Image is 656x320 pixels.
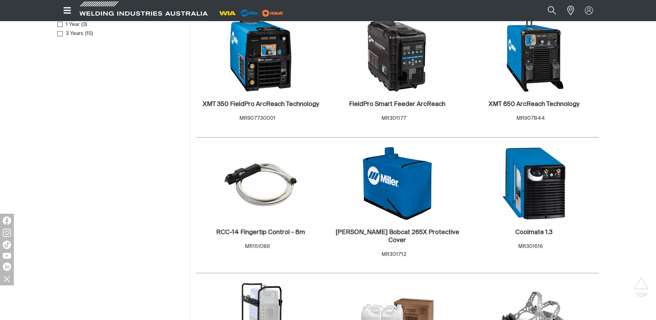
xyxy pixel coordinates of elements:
img: XMT 650 ArcReach Technology [497,18,571,92]
h2: XMT 650 ArcReach Technology [489,101,579,107]
img: miller [260,8,285,18]
img: Miller Bobcat 265X Protective Cover [360,146,434,221]
img: FieldPro Smart Feeder ArcReach [360,18,434,92]
img: TikTok [3,241,11,249]
a: XMT 350 FieldPro ArcReach Technology [203,100,319,108]
a: miller [260,10,285,16]
span: MR301177 [381,116,406,121]
span: 1 Year [66,21,80,29]
span: MR907844 [516,116,545,121]
button: Search products [540,3,564,18]
span: MR907730001 [239,116,276,121]
img: XMT 350 FieldPro ArcReach Technology [224,18,298,92]
img: YouTube [3,253,11,259]
h2: Coolmate 1.3 [515,229,553,235]
a: XMT 650 ArcReach Technology [489,100,579,108]
span: MR151086 [245,244,270,249]
h2: FieldPro Smart Feeder ArcReach [349,101,445,107]
a: [PERSON_NAME] Bobcat 265X Protective Cover [336,229,459,245]
img: Coolmate 1.3 [497,146,571,221]
h2: [PERSON_NAME] Bobcat 265X Protective Cover [336,229,459,243]
a: 1 Year [57,20,80,29]
span: ( 3 ) [81,21,87,29]
h2: XMT 350 FieldPro ArcReach Technology [203,101,319,107]
span: MR301616 [518,244,543,249]
input: Product name or item number... [531,3,563,18]
a: RCC-14 Fingertip Control - 8m [216,229,305,237]
img: Facebook [3,216,11,225]
span: 3 Years [66,30,83,38]
img: hide socials [1,273,13,285]
button: Scroll to top [634,277,649,292]
span: MR301712 [381,252,407,257]
a: 3 Years [57,29,84,38]
img: Instagram [3,229,11,237]
ul: Warranty [57,20,184,38]
a: FieldPro Smart Feeder ArcReach [349,100,445,108]
h2: RCC-14 Fingertip Control - 8m [216,229,305,235]
span: ( 15 ) [85,30,93,38]
a: Coolmate 1.3 [515,229,553,237]
img: RCC-14 Fingertip Control - 8m [224,146,298,221]
img: LinkedIn [3,263,11,271]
